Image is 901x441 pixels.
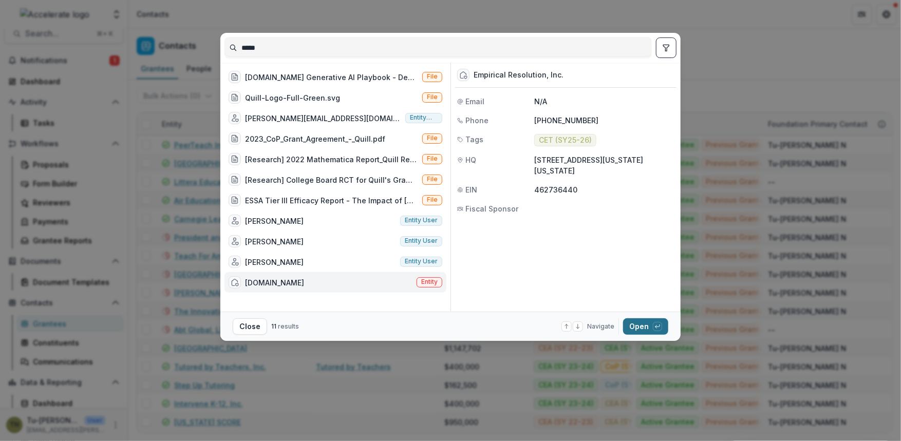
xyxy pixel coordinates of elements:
[427,196,438,203] span: File
[245,175,418,185] div: [Research] College Board RCT for Quill's Grammar and Language Tools - Quill Connect 2022.pdf
[271,322,276,330] span: 11
[656,37,677,58] button: toggle filters
[587,322,614,331] span: Navigate
[405,237,438,244] span: Entity user
[410,114,438,121] span: Entity user
[245,195,418,206] div: ESSA Tier III Efficacy Report - The Impact of [DOMAIN_NAME] on Student Language Skill Development...
[465,203,518,214] span: Fiscal Sponsor
[421,278,438,285] span: Entity
[278,322,299,330] span: results
[245,216,304,226] div: [PERSON_NAME]
[465,115,489,126] span: Phone
[534,155,674,176] p: [STREET_ADDRESS][US_STATE][US_STATE]
[245,154,418,165] div: [Research] 2022 Mathematica Report_Quill Reading for Evidence.pdf
[245,257,304,267] div: [PERSON_NAME]
[465,155,476,165] span: HQ
[534,96,674,107] p: N/A
[405,217,438,224] span: Entity user
[534,115,674,126] p: [PHONE_NUMBER]
[405,258,438,265] span: Entity user
[539,136,592,145] span: CET (SY25-26)
[245,236,304,247] div: [PERSON_NAME]
[427,93,438,101] span: File
[534,184,674,195] p: 462736440
[465,184,477,195] span: EIN
[427,135,438,142] span: File
[427,176,438,183] span: File
[427,73,438,80] span: File
[465,96,484,107] span: Email
[245,92,340,103] div: Quill-Logo-Full-Green.svg
[474,71,564,80] div: Empirical Resolution, Inc.
[245,133,385,144] div: 2023_CoP_Grant_Agreement_-_Quill.pdf
[245,277,304,288] div: [DOMAIN_NAME]
[245,113,401,124] div: [PERSON_NAME][EMAIL_ADDRESS][DOMAIN_NAME]
[233,318,267,335] button: Close
[245,72,418,83] div: [DOMAIN_NAME] Generative AI Playbook - Designing Ethical AI for All Learners.pdf
[465,134,483,145] span: Tags
[427,155,438,162] span: File
[623,318,668,335] button: Open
